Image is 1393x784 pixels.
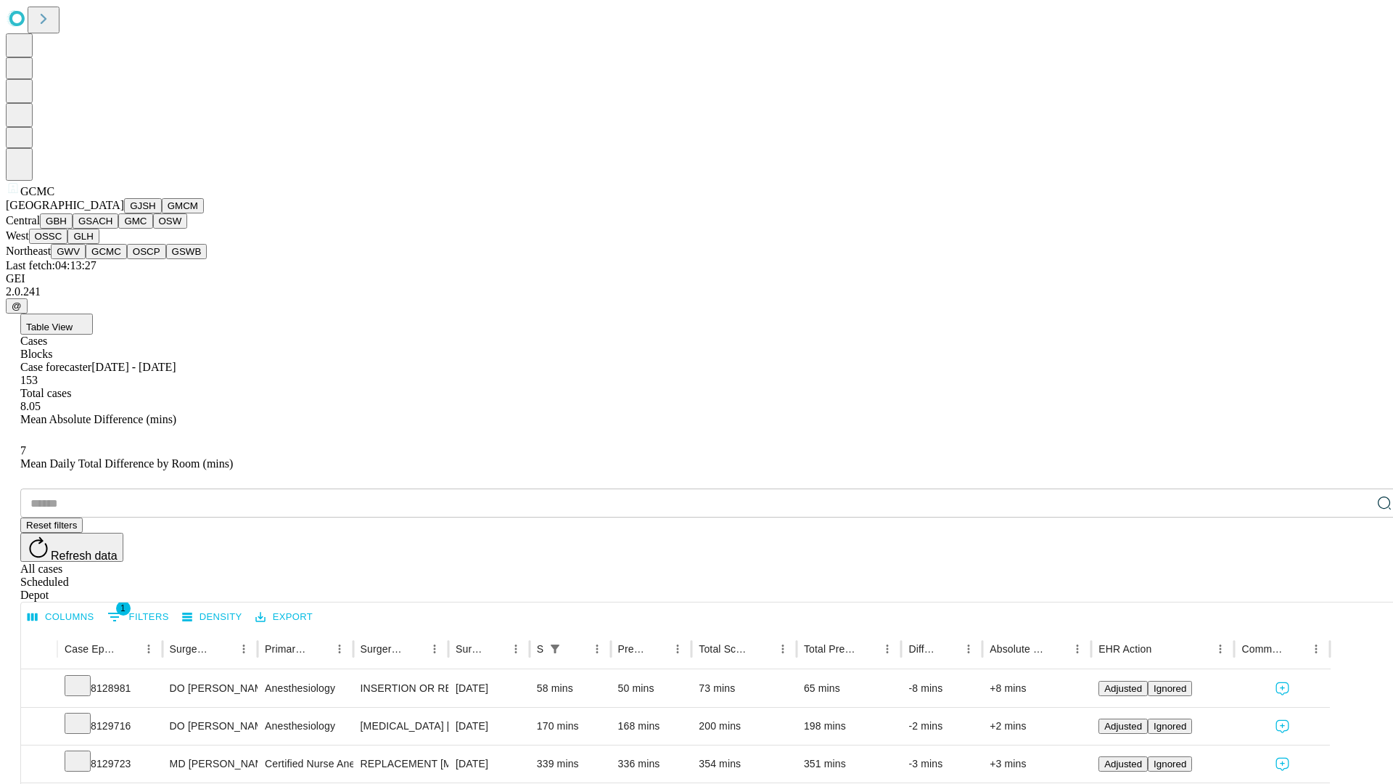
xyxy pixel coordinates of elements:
span: Adjusted [1104,721,1142,732]
span: @ [12,301,22,311]
button: Expand [28,677,50,702]
button: Menu [667,639,688,659]
div: Case Epic Id [65,643,117,655]
button: GLH [67,229,99,244]
span: Mean Daily Total Difference by Room (mins) [20,457,233,470]
div: 200 mins [699,708,789,745]
span: Adjusted [1104,683,1142,694]
div: MD [PERSON_NAME] [PERSON_NAME] Md [170,746,250,783]
button: Ignored [1148,681,1192,696]
div: 198 mins [804,708,895,745]
button: Menu [1067,639,1088,659]
div: 8129716 [65,708,155,745]
div: DO [PERSON_NAME] [PERSON_NAME] Do [170,708,250,745]
span: 153 [20,374,38,386]
button: Refresh data [20,533,123,562]
div: Comments [1241,643,1283,655]
button: Reset filters [20,518,83,533]
button: Sort [1047,639,1067,659]
button: Adjusted [1098,719,1148,734]
button: GMCM [162,198,204,213]
button: Ignored [1148,756,1192,772]
button: Expand [28,714,50,740]
div: 354 mins [699,746,789,783]
button: Menu [958,639,979,659]
div: REPLACEMENT [MEDICAL_DATA] [361,746,441,783]
span: Central [6,214,40,226]
div: 65 mins [804,670,895,707]
div: 170 mins [537,708,604,745]
button: Menu [139,639,159,659]
button: OSCP [127,244,166,259]
button: OSW [153,213,188,229]
button: Ignored [1148,719,1192,734]
div: Surgery Name [361,643,403,655]
button: Expand [28,752,50,777]
span: West [6,229,29,242]
button: Menu [1210,639,1230,659]
button: Show filters [545,639,565,659]
div: Primary Service [265,643,307,655]
span: Case forecaster [20,361,91,373]
div: DO [PERSON_NAME] [PERSON_NAME] Do [170,670,250,707]
button: OSSC [29,229,68,244]
span: Ignored [1154,683,1186,694]
div: Absolute Difference [990,643,1045,655]
span: 8.05 [20,400,41,412]
div: -2 mins [908,708,975,745]
div: 58 mins [537,670,604,707]
span: [GEOGRAPHIC_DATA] [6,199,124,211]
button: Sort [938,639,958,659]
button: Sort [1286,639,1306,659]
div: INSERTION OR REPLACEMENT SPINAL NEUROSTIMULATOR GENERATOR [361,670,441,707]
div: GEI [6,272,1387,285]
button: Sort [1153,639,1173,659]
button: Sort [752,639,773,659]
button: Menu [424,639,445,659]
button: GMC [118,213,152,229]
button: Menu [587,639,607,659]
button: Sort [309,639,329,659]
button: Sort [647,639,667,659]
button: @ [6,298,28,314]
button: Sort [118,639,139,659]
div: 8128981 [65,670,155,707]
button: Menu [329,639,350,659]
div: Predicted In Room Duration [618,643,646,655]
button: Table View [20,314,93,335]
button: Menu [506,639,526,659]
div: EHR Action [1098,643,1151,655]
div: +2 mins [990,708,1084,745]
div: [DATE] [456,746,522,783]
div: Scheduled In Room Duration [537,643,543,655]
button: Menu [877,639,897,659]
div: 168 mins [618,708,685,745]
button: Show filters [104,605,173,629]
div: 336 mins [618,746,685,783]
div: Surgery Date [456,643,484,655]
span: Ignored [1154,759,1186,769]
button: Menu [234,639,254,659]
span: Table View [26,322,73,332]
button: Sort [404,639,424,659]
div: 339 mins [537,746,604,783]
button: Adjusted [1098,681,1148,696]
div: 8129723 [65,746,155,783]
span: Refresh data [51,550,118,562]
div: 50 mins [618,670,685,707]
span: Mean Absolute Difference (mins) [20,413,176,425]
span: Adjusted [1104,759,1142,769]
button: Menu [773,639,793,659]
div: [DATE] [456,708,522,745]
span: Total cases [20,387,71,399]
div: Difference [908,643,937,655]
div: Anesthesiology [265,670,345,707]
button: GSACH [73,213,118,229]
button: Export [252,606,316,629]
button: GBH [40,213,73,229]
span: Reset filters [26,520,77,531]
button: Adjusted [1098,756,1148,772]
div: [MEDICAL_DATA] [MEDICAL_DATA] AND [MEDICAL_DATA] [MEDICAL_DATA] [361,708,441,745]
span: GCMC [20,185,54,197]
span: 1 [116,601,131,616]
